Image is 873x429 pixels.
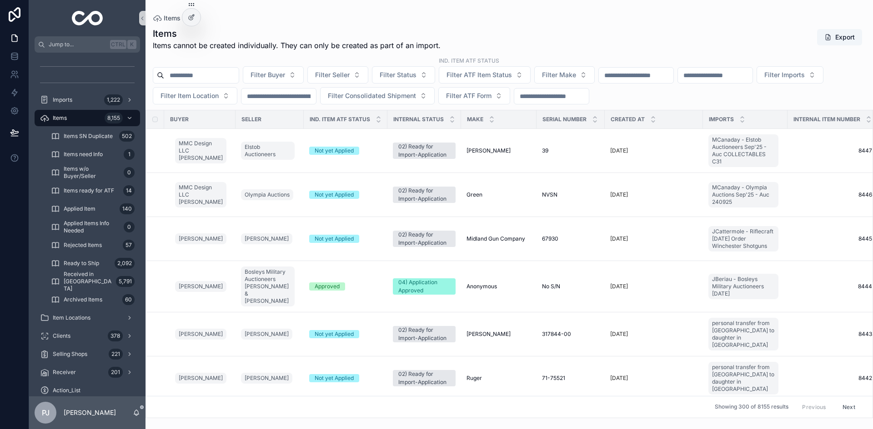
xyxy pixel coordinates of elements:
[179,375,223,382] span: [PERSON_NAME]
[712,228,775,250] span: JCattermole - Riflecraft [DATE] Order Winchester Shotguns
[708,274,778,299] a: JBeriau - Bosleys Military Auctioneers [DATE]
[245,235,289,242] span: [PERSON_NAME]
[64,187,114,194] span: Items ready for ATF
[398,370,450,386] div: 02) Ready for Import-Application
[793,116,860,123] span: Internal Item Number
[764,70,805,79] span: Filter Imports
[708,318,778,350] a: personal transfer from [GEOGRAPHIC_DATA] to daughter in [GEOGRAPHIC_DATA]
[315,191,354,199] div: Not yet Applied
[708,180,782,209] a: MCanaday - Olympia Auctions Sep'25 - Auc 240925
[309,235,382,243] a: Not yet Applied
[610,330,697,338] a: [DATE]
[542,283,560,290] span: No S/N
[708,226,778,251] a: JCattermole - Riflecraft [DATE] Order Winchester Shotguns
[175,279,230,294] a: [PERSON_NAME]
[438,87,510,104] button: Select Button
[124,149,135,160] div: 1
[53,387,80,394] span: Action_List
[108,367,123,378] div: 201
[610,147,697,154] a: [DATE]
[610,235,628,242] p: [DATE]
[35,310,140,326] a: Item Locations
[175,233,226,244] a: [PERSON_NAME]
[53,350,87,358] span: Selling Shops
[175,232,230,246] a: [PERSON_NAME]
[123,185,135,196] div: 14
[35,346,140,362] a: Selling Shops221
[393,187,456,203] a: 02) Ready for Import-Application
[793,191,872,198] span: 8446
[398,278,450,295] div: 04) Application Approved
[35,382,140,399] a: Action_List
[393,278,456,295] a: 04) Application Approved
[817,29,862,45] button: Export
[53,96,72,104] span: Imports
[467,375,482,382] span: Ruger
[328,91,416,100] span: Filter Consolidated Shipment
[793,235,872,242] span: 8445
[542,70,576,79] span: Filter Make
[175,136,230,165] a: MMC Design LLC [PERSON_NAME]
[610,283,697,290] a: [DATE]
[241,327,298,341] a: [PERSON_NAME]
[467,235,531,242] a: Midland Gun Company
[712,136,775,165] span: MCanaday - Elstob Auctioneers Sep'25 - Auc COLLECTABLES C31
[712,276,775,297] span: JBeriau - Bosleys Military Auctioneers [DATE]
[175,182,226,207] a: MMC Design LLC [PERSON_NAME]
[315,70,350,79] span: Filter Seller
[128,41,135,48] span: K
[534,66,595,84] button: Select Button
[116,276,135,287] div: 5,791
[793,330,872,338] span: 8443
[708,224,782,253] a: JCattermole - Riflecraft [DATE] Order Winchester Shotguns
[542,191,599,198] a: NVSN
[64,151,103,158] span: Items need Info
[393,143,456,159] a: 02) Ready for Import-Application
[120,203,135,214] div: 140
[610,235,697,242] a: [DATE]
[179,330,223,338] span: [PERSON_NAME]
[467,116,483,123] span: Make
[179,140,223,162] span: MMC Design LLC [PERSON_NAME]
[542,116,587,123] span: Serial Number
[715,404,788,411] span: Showing 300 of 8155 results
[175,281,226,292] a: [PERSON_NAME]
[467,147,511,154] span: [PERSON_NAME]
[307,66,368,84] button: Select Button
[542,235,558,242] span: 67930
[64,242,102,249] span: Rejected Items
[393,326,456,342] a: 02) Ready for Import-Application
[109,349,123,360] div: 221
[104,94,123,105] div: 1,222
[241,233,292,244] a: [PERSON_NAME]
[393,116,444,123] span: Internal Status
[309,282,382,291] a: Approved
[175,180,230,209] a: MMC Design LLC [PERSON_NAME]
[45,201,140,217] a: Applied Item140
[122,294,135,305] div: 60
[64,260,99,267] span: Ready to Ship
[439,56,499,64] label: ind. Item ATF Status
[793,147,872,154] span: 8447
[836,400,862,414] button: Next
[245,191,290,198] span: Olympia Auctions
[712,320,775,349] span: personal transfer from [GEOGRAPHIC_DATA] to daughter in [GEOGRAPHIC_DATA]
[45,182,140,199] a: Items ready for ATF14
[467,191,482,198] span: Green
[115,258,135,269] div: 2,092
[757,66,823,84] button: Select Button
[45,128,140,144] a: Items SN Duplicate502
[72,11,103,25] img: App logo
[610,375,628,382] p: [DATE]
[439,66,531,84] button: Select Button
[251,70,285,79] span: Filter Buyer
[793,283,872,290] a: 8444
[53,114,67,122] span: Items
[179,283,223,290] span: [PERSON_NAME]
[467,147,531,154] a: [PERSON_NAME]
[45,164,140,181] a: Items w/o Buyer/Seller0
[309,330,382,338] a: Not yet Applied
[542,235,599,242] a: 67930
[241,116,261,123] span: Seller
